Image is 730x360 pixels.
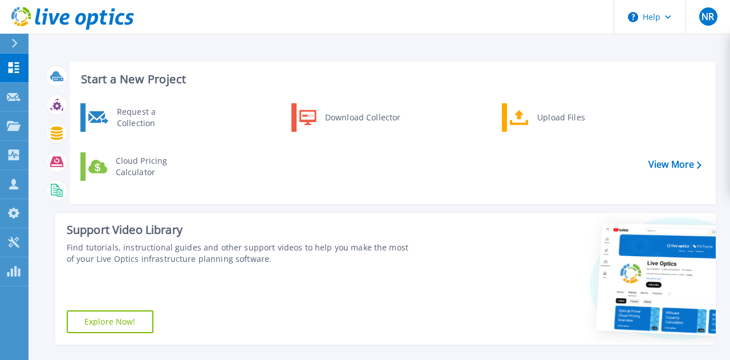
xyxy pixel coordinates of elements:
div: Support Video Library [67,223,410,237]
div: Cloud Pricing Calculator [110,155,194,178]
a: Request a Collection [80,103,197,132]
a: Download Collector [291,103,408,132]
div: Download Collector [319,106,405,129]
span: NR [701,12,714,21]
div: Upload Files [532,106,616,129]
a: Cloud Pricing Calculator [80,152,197,181]
a: Upload Files [502,103,619,132]
div: Find tutorials, instructional guides and other support videos to help you make the most of your L... [67,242,410,265]
a: Explore Now! [67,310,153,333]
div: Request a Collection [111,106,194,129]
a: View More [648,159,701,170]
h3: Start a New Project [81,73,701,86]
